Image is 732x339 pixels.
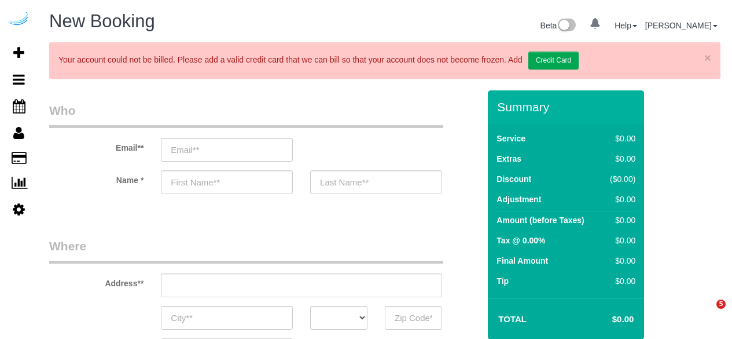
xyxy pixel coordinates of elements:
span: 5 [716,300,726,309]
input: Zip Code** [385,306,442,330]
input: Last Name** [310,170,442,194]
label: Discount [496,173,531,185]
div: $0.00 [605,255,635,267]
div: $0.00 [605,275,635,287]
div: $0.00 [605,194,635,205]
div: $0.00 [605,153,635,165]
a: Beta [540,21,576,30]
iframe: Intercom live chat [693,300,720,327]
label: Tax @ 0.00% [496,235,545,246]
label: Name * [41,170,152,186]
strong: Total [498,314,527,324]
h3: Summary [497,100,638,114]
img: Automaid Logo [7,12,30,28]
label: Tip [496,275,509,287]
label: Amount (before Taxes) [496,214,584,226]
div: ($0.00) [605,173,635,185]
img: New interface [557,19,576,34]
span: Your account could not be billed. Please add a valid credit card that we can bill so that your ac... [58,55,579,64]
a: Help [615,21,637,30]
input: First Name** [161,170,293,194]
label: Adjustment [496,194,541,205]
div: $0.00 [605,133,635,144]
div: $0.00 [605,235,635,246]
legend: Who [49,102,443,128]
a: × [704,52,711,64]
div: $0.00 [605,214,635,226]
a: [PERSON_NAME] [645,21,718,30]
label: Service [496,133,525,144]
legend: Where [49,238,443,264]
a: Credit Card [528,52,579,70]
label: Extras [496,153,521,165]
h4: $0.00 [577,315,634,325]
span: New Booking [49,11,155,31]
label: Final Amount [496,255,548,267]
